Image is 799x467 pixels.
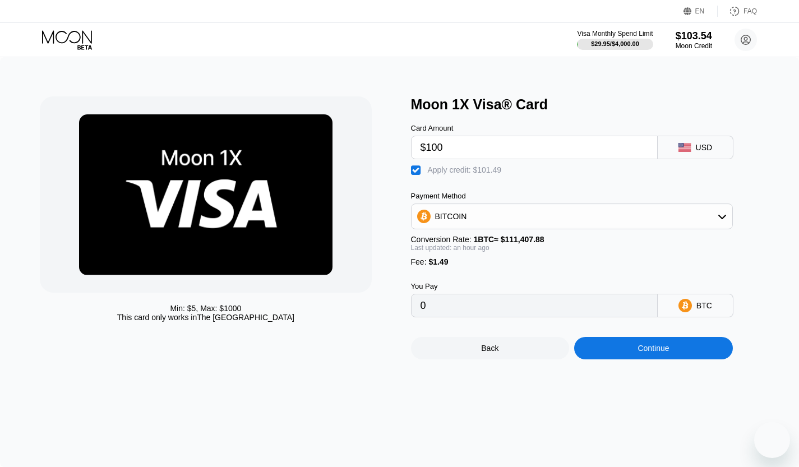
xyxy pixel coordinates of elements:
div: Payment Method [411,192,733,200]
span: $1.49 [428,257,448,266]
div: Conversion Rate: [411,235,733,244]
div: BITCOIN [435,212,467,221]
div: FAQ [743,7,757,15]
div: Back [411,337,570,359]
div: You Pay [411,282,658,290]
div: Min: $ 5 , Max: $ 1000 [170,304,241,313]
div: Apply credit: $101.49 [428,165,502,174]
div: $103.54Moon Credit [676,30,712,50]
div: Continue [574,337,733,359]
div: Visa Monthly Spend Limit$29.95/$4,000.00 [577,30,653,50]
div: This card only works in The [GEOGRAPHIC_DATA] [117,313,294,322]
div: $29.95 / $4,000.00 [591,40,639,47]
div: USD [696,143,713,152]
span: 1 BTC ≈ $111,407.88 [474,235,544,244]
iframe: Button to launch messaging window [754,422,790,458]
div: Continue [638,344,669,353]
div: EN [683,6,718,17]
div: Last updated: an hour ago [411,244,733,252]
div: BITCOIN [412,205,732,228]
div: Visa Monthly Spend Limit [577,30,653,38]
input: $0.00 [421,136,648,159]
div: Back [481,344,498,353]
div: FAQ [718,6,757,17]
div: $103.54 [676,30,712,42]
div: Fee : [411,257,733,266]
div: Moon Credit [676,42,712,50]
div: BTC [696,301,712,310]
div:  [411,165,422,176]
div: Card Amount [411,124,658,132]
div: EN [695,7,705,15]
div: Moon 1X Visa® Card [411,96,770,113]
